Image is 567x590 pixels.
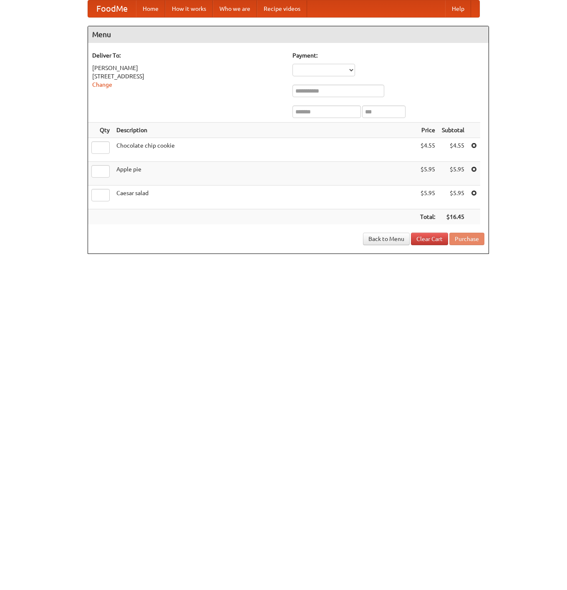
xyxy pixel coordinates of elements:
[213,0,257,17] a: Who we are
[113,162,417,186] td: Apple pie
[449,233,484,245] button: Purchase
[417,123,438,138] th: Price
[88,26,489,43] h4: Menu
[92,64,284,72] div: [PERSON_NAME]
[438,186,468,209] td: $5.95
[417,209,438,225] th: Total:
[92,51,284,60] h5: Deliver To:
[165,0,213,17] a: How it works
[92,81,112,88] a: Change
[113,138,417,162] td: Chocolate chip cookie
[113,186,417,209] td: Caesar salad
[257,0,307,17] a: Recipe videos
[292,51,484,60] h5: Payment:
[411,233,448,245] a: Clear Cart
[92,72,284,80] div: [STREET_ADDRESS]
[417,162,438,186] td: $5.95
[438,162,468,186] td: $5.95
[438,123,468,138] th: Subtotal
[445,0,471,17] a: Help
[88,0,136,17] a: FoodMe
[438,138,468,162] td: $4.55
[113,123,417,138] th: Description
[417,186,438,209] td: $5.95
[88,123,113,138] th: Qty
[363,233,410,245] a: Back to Menu
[136,0,165,17] a: Home
[417,138,438,162] td: $4.55
[438,209,468,225] th: $16.45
